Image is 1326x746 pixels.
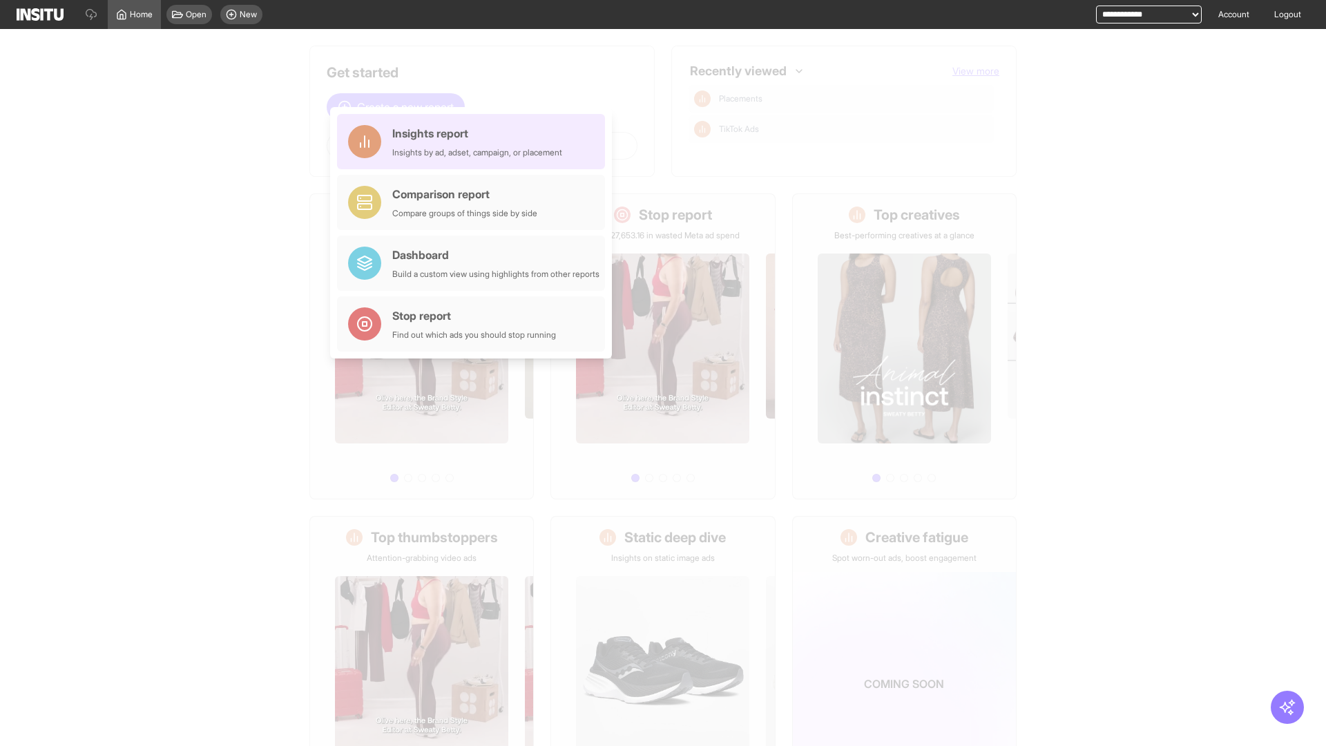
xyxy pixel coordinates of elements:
div: Compare groups of things side by side [392,208,537,219]
div: Insights report [392,125,562,142]
img: Logo [17,8,64,21]
span: Open [186,9,206,20]
div: Insights by ad, adset, campaign, or placement [392,147,562,158]
div: Find out which ads you should stop running [392,329,556,341]
div: Build a custom view using highlights from other reports [392,269,599,280]
span: New [240,9,257,20]
div: Stop report [392,307,556,324]
div: Comparison report [392,186,537,202]
span: Home [130,9,153,20]
div: Dashboard [392,247,599,263]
